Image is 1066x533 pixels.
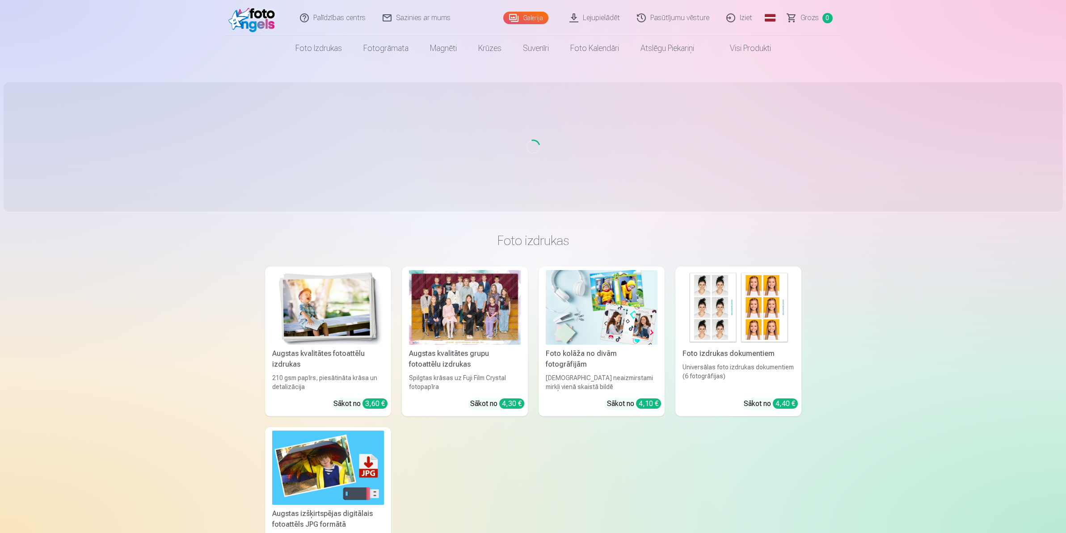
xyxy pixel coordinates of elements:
img: /fa1 [228,4,280,32]
a: Foto kalendāri [560,36,630,61]
span: 0 [822,13,833,23]
div: 4,40 € [773,398,798,409]
span: Grozs [801,13,819,23]
img: Augstas izšķirtspējas digitālais fotoattēls JPG formātā [272,431,384,505]
h3: Foto izdrukas [272,233,794,249]
a: Foto izdrukas dokumentiemFoto izdrukas dokumentiemUniversālas foto izdrukas dokumentiem (6 fotogr... [675,266,801,416]
a: Fotogrāmata [353,36,419,61]
img: Augstas kvalitātes fotoattēlu izdrukas [272,270,384,345]
div: Universālas foto izdrukas dokumentiem (6 fotogrāfijas) [679,363,798,391]
div: 4,10 € [636,398,661,409]
div: 210 gsm papīrs, piesātināta krāsa un detalizācija [269,373,388,391]
div: Augstas izšķirtspējas digitālais fotoattēls JPG formātā [269,508,388,530]
div: Sākot no [607,398,661,409]
div: Augstas kvalitātes fotoattēlu izdrukas [269,348,388,370]
a: Magnēti [419,36,468,61]
a: Foto kolāža no divām fotogrāfijāmFoto kolāža no divām fotogrāfijām[DEMOGRAPHIC_DATA] neaizmirstam... [539,266,665,416]
a: Foto izdrukas [285,36,353,61]
div: Sākot no [333,398,388,409]
div: Foto kolāža no divām fotogrāfijām [542,348,661,370]
a: Galerija [503,12,548,24]
a: Suvenīri [512,36,560,61]
a: Atslēgu piekariņi [630,36,705,61]
div: Sākot no [470,398,524,409]
a: Visi produkti [705,36,782,61]
div: Foto izdrukas dokumentiem [679,348,798,359]
div: 3,60 € [362,398,388,409]
a: Krūzes [468,36,512,61]
img: Foto izdrukas dokumentiem [683,270,794,345]
div: Spilgtas krāsas uz Fuji Film Crystal fotopapīra [405,373,524,391]
a: Augstas kvalitātes grupu fotoattēlu izdrukasSpilgtas krāsas uz Fuji Film Crystal fotopapīraSākot ... [402,266,528,416]
img: Foto kolāža no divām fotogrāfijām [546,270,657,345]
div: [DEMOGRAPHIC_DATA] neaizmirstami mirkļi vienā skaistā bildē [542,373,661,391]
div: 4,30 € [499,398,524,409]
div: Augstas kvalitātes grupu fotoattēlu izdrukas [405,348,524,370]
div: Sākot no [744,398,798,409]
a: Augstas kvalitātes fotoattēlu izdrukasAugstas kvalitātes fotoattēlu izdrukas210 gsm papīrs, piesā... [265,266,391,416]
